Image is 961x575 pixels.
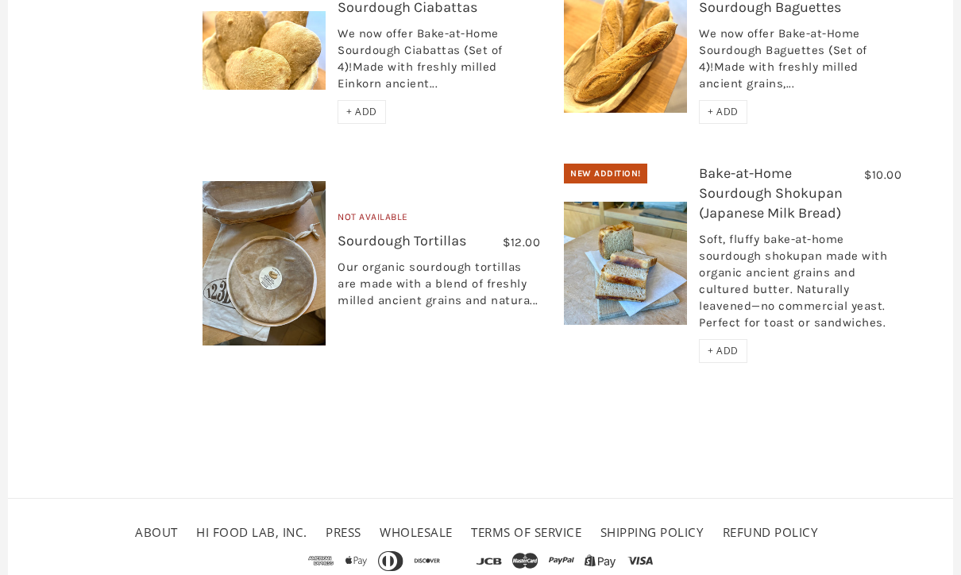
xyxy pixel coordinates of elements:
[471,525,581,541] a: Terms of service
[564,164,647,185] div: New Addition!
[196,525,307,541] a: HI FOOD LAB, INC.
[338,26,540,101] div: We now offer Bake-at-Home Sourdough Ciabattas (Set of 4)!Made with freshly milled Einkorn ancient...
[699,340,747,364] div: + ADD
[338,233,466,250] a: Sourdough Tortillas
[699,165,843,222] a: Bake-at-Home Sourdough Shokupan (Japanese Milk Bread)
[708,345,739,358] span: + ADD
[564,203,687,326] img: Bake-at-Home Sourdough Shokupan (Japanese Milk Bread)
[380,525,453,541] a: Wholesale
[326,525,361,541] a: Press
[708,106,739,119] span: + ADD
[699,232,901,340] div: Soft, fluffy bake-at-home sourdough shokupan made with organic ancient grains and cultured butter...
[135,525,178,541] a: About
[131,519,830,547] ul: Secondary
[338,101,386,125] div: + ADD
[338,210,540,232] div: Not Available
[864,168,901,183] span: $10.00
[503,236,540,250] span: $12.00
[203,182,326,346] img: Sourdough Tortillas
[346,106,377,119] span: + ADD
[699,26,901,101] div: We now offer Bake-at-Home Sourdough Baguettes (Set of 4)!Made with freshly milled ancient grains,...
[600,525,704,541] a: Shipping Policy
[699,101,747,125] div: + ADD
[723,525,819,541] a: Refund policy
[203,12,326,91] img: Bake-at-Home Sourdough Ciabattas
[338,260,540,318] div: Our organic sourdough tortillas are made with a blend of freshly milled ancient grains and natura...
